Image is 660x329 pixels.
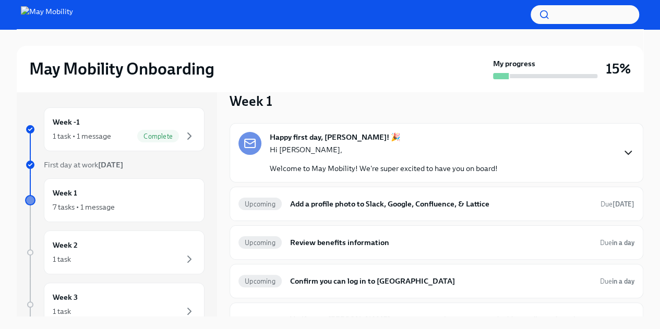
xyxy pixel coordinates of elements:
span: Due [601,200,634,208]
strong: [DATE] [613,200,634,208]
div: 1 task [53,254,71,264]
a: Week 21 task [25,230,205,274]
a: Week 31 task [25,283,205,326]
strong: in a day [612,239,634,247]
span: Upcoming [238,239,282,247]
h6: Review benefits information [290,237,592,248]
a: UpcomingConfirm you can log in to [GEOGRAPHIC_DATA]Duein a day [238,273,634,289]
a: UpcomingReview benefits informationDuein a day [238,234,634,251]
div: 1 task • 1 message [53,131,111,141]
h3: Week 1 [230,92,272,111]
span: Complete [137,132,179,140]
h6: Week 1 [53,187,77,199]
a: Week -11 task • 1 messageComplete [25,107,205,151]
h6: Week 2 [53,239,78,251]
h6: Week -1 [53,116,80,128]
span: Upcoming [238,200,282,208]
p: Hi [PERSON_NAME], [270,144,498,155]
strong: My progress [493,58,535,69]
a: Week 17 tasks • 1 message [25,178,205,222]
h6: Week 3 [53,291,78,303]
h2: May Mobility Onboarding [29,58,214,79]
span: Upcoming [238,277,282,285]
img: May Mobility [21,6,73,23]
a: First day at work[DATE] [25,160,205,170]
div: 1 task [53,306,71,316]
strong: in a day [612,277,634,285]
span: Due [600,239,634,247]
a: UpcomingAdd a profile photo to Slack, Google, Confluence, & LatticeDue[DATE] [238,196,634,212]
strong: [DATE] [98,160,123,169]
span: August 26th, 2025 09:00 [600,276,634,286]
h3: 15% [606,59,631,78]
span: Due [600,277,634,285]
p: Welcome to May Mobility! We're super excited to have you on board! [270,163,498,174]
strong: Happy first day, [PERSON_NAME]! 🎉 [270,132,401,142]
h6: Add a profile photo to Slack, Google, Confluence, & Lattice [290,198,592,210]
span: First day at work [44,160,123,169]
span: August 26th, 2025 09:00 [600,238,634,248]
div: 7 tasks • 1 message [53,202,115,212]
h6: Confirm you can log in to [GEOGRAPHIC_DATA] [290,275,592,287]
